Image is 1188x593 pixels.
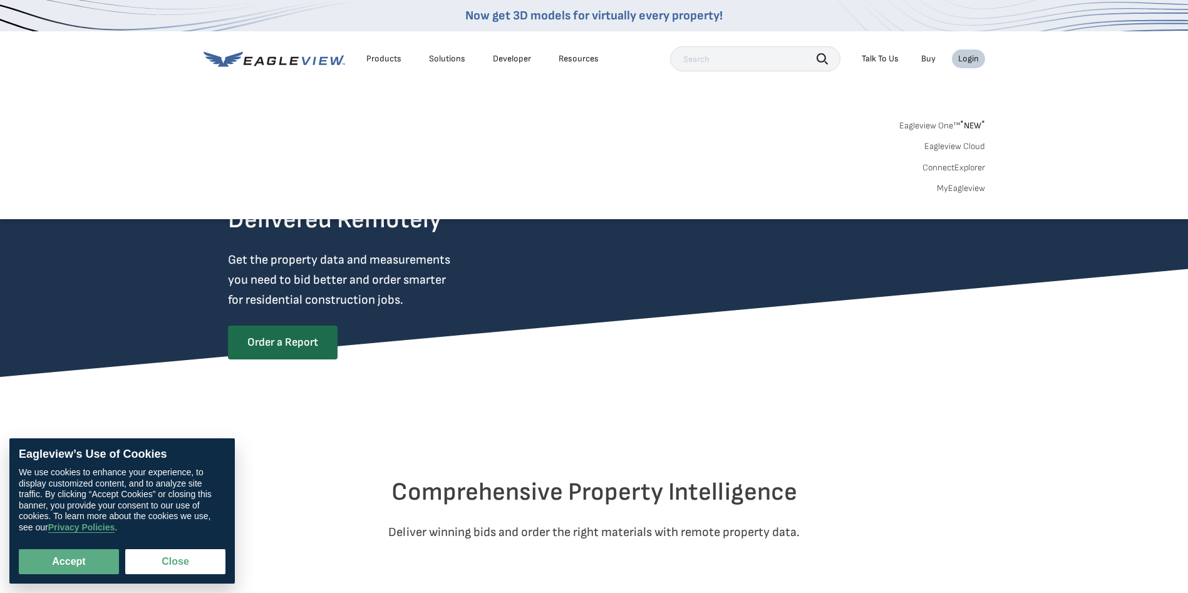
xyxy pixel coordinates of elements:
[366,53,401,64] div: Products
[559,53,599,64] div: Resources
[48,523,115,534] a: Privacy Policies
[899,116,985,131] a: Eagleview One™*NEW*
[862,53,899,64] div: Talk To Us
[228,250,502,310] p: Get the property data and measurements you need to bid better and order smarter for residential c...
[922,162,985,173] a: ConnectExplorer
[958,53,979,64] div: Login
[228,522,961,542] p: Deliver winning bids and order the right materials with remote property data.
[921,53,936,64] a: Buy
[228,477,961,507] h2: Comprehensive Property Intelligence
[19,448,225,462] div: Eagleview’s Use of Cookies
[429,53,465,64] div: Solutions
[493,53,531,64] a: Developer
[228,326,338,359] a: Order a Report
[924,141,985,152] a: Eagleview Cloud
[465,8,723,23] a: Now get 3D models for virtually every property!
[960,120,985,131] span: NEW
[670,46,840,71] input: Search
[937,183,985,194] a: MyEagleview
[125,549,225,574] button: Close
[19,549,119,574] button: Accept
[19,468,225,534] div: We use cookies to enhance your experience, to display customized content, and to analyze site tra...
